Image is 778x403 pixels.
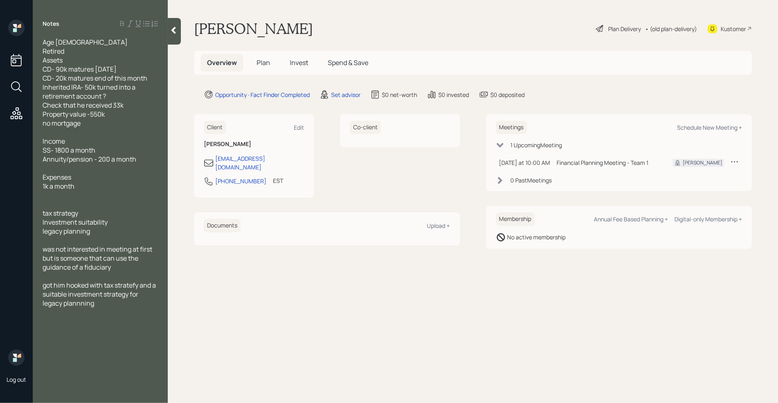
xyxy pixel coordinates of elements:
div: • (old plan-delivery) [645,25,697,33]
div: Opportunity · Fact Finder Completed [215,90,310,99]
div: [EMAIL_ADDRESS][DOMAIN_NAME] [215,154,304,171]
span: got him hooked with tax stratefy and a suitable investment strategy for legacy plannning [43,281,157,308]
span: Overview [207,58,237,67]
h6: [PERSON_NAME] [204,141,304,148]
div: 1 Upcoming Meeting [511,141,562,149]
h1: [PERSON_NAME] [194,20,313,38]
span: was not interested in meeting at first but is someone that can use the guidance of a fiduciary [43,245,153,272]
span: Age [DEMOGRAPHIC_DATA] Retired Assets CD- 90k matures [DATE] CD- 20k matures end of this month In... [43,38,147,128]
span: Plan [257,58,270,67]
span: Spend & Save [328,58,368,67]
h6: Documents [204,219,241,232]
label: Notes [43,20,59,28]
span: tax strategy Investment suitability legacy planning [43,209,108,236]
div: [DATE] at 10:00 AM [499,158,550,167]
h6: Membership [496,212,535,226]
div: $0 invested [438,90,469,99]
div: $0 net-worth [382,90,417,99]
div: Kustomer [721,25,746,33]
img: retirable_logo.png [8,349,25,366]
div: Upload + [427,222,450,230]
div: Schedule New Meeting + [677,124,742,131]
span: Invest [290,58,308,67]
div: [PHONE_NUMBER] [215,177,266,185]
div: [PERSON_NAME] [683,159,722,167]
div: Edit [294,124,304,131]
h6: Meetings [496,121,527,134]
div: Digital-only Membership + [674,215,742,223]
div: $0 deposited [490,90,525,99]
span: Income SS- 1800 a month Annuity/pension - 200 a month [43,137,136,164]
div: Financial Planning Meeting - Team 1 [557,158,660,167]
div: Annual Fee Based Planning + [594,215,668,223]
div: No active membership [507,233,566,241]
div: Plan Delivery [608,25,641,33]
div: 0 Past Meeting s [511,176,552,185]
div: EST [273,176,283,185]
div: Log out [7,376,26,383]
span: Expenses 1k a month [43,173,74,191]
div: Set advisor [331,90,361,99]
h6: Co-client [350,121,381,134]
h6: Client [204,121,226,134]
